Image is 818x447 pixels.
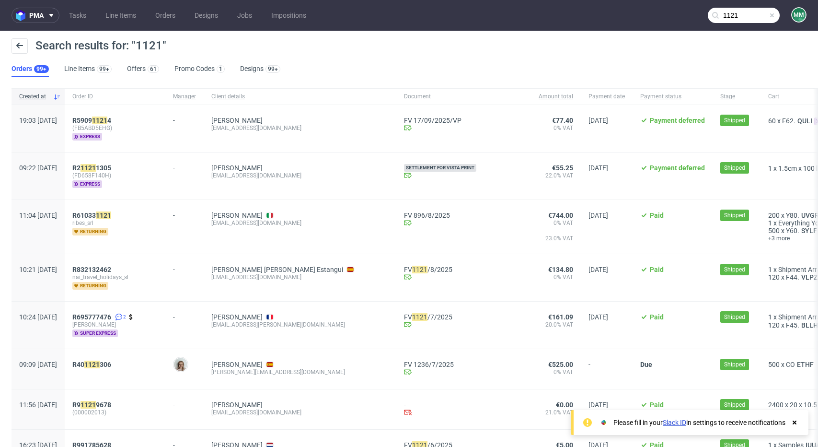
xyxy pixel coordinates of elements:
[72,164,111,172] span: R2 1305
[588,266,608,273] span: [DATE]
[786,273,799,281] span: F44.
[173,262,196,273] div: -
[92,117,107,124] mark: 1121
[100,8,142,23] a: Line Items
[640,93,705,101] span: Payment status
[795,117,814,125] a: QULI
[724,211,745,220] span: Shipped
[211,313,263,321] a: [PERSON_NAME]
[127,61,159,77] a: Offers61
[72,313,113,321] a: R695777476
[72,321,158,329] span: [PERSON_NAME]
[494,273,573,281] span: 0% VAT
[240,61,280,77] a: Designs99+
[494,409,573,416] span: 21.0% VAT
[548,361,573,368] span: €525.00
[150,8,181,23] a: Orders
[19,212,57,219] span: 11:04 [DATE]
[72,329,118,337] span: super express
[174,61,225,77] a: Promo Codes1
[36,66,46,72] div: 99+
[720,93,753,101] span: Stage
[650,164,705,172] span: Payment deferred
[494,235,573,250] span: 23.0% VAT
[724,400,745,409] span: Shipped
[768,117,776,125] span: 60
[99,66,109,72] div: 99+
[19,361,57,368] span: 09:09 [DATE]
[211,401,263,409] a: [PERSON_NAME]
[211,93,389,101] span: Client details
[588,212,608,219] span: [DATE]
[81,401,96,409] mark: 1121
[588,401,608,409] span: [DATE]
[599,418,609,427] img: Slack
[174,358,187,371] img: Monika Poźniak
[792,8,806,22] figcaption: MM
[404,117,478,124] a: FV 17/09/2025/VP
[768,273,780,281] span: 120
[19,266,57,273] span: 10:21 [DATE]
[72,117,111,124] span: R5909 4
[795,361,816,368] a: ETHF
[724,116,745,125] span: Shipped
[268,66,278,72] div: 99+
[768,401,783,409] span: 2400
[72,313,111,321] span: R695777476
[72,361,111,368] span: R40 306
[548,212,573,219] span: €744.00
[494,172,573,179] span: 22.0% VAT
[150,66,157,72] div: 61
[404,93,478,101] span: Document
[64,61,112,77] a: Line Items99+
[768,313,772,321] span: 1
[640,361,652,368] span: Due
[494,93,573,101] span: Amount total
[663,419,686,426] a: Slack ID
[35,39,166,52] span: Search results for: "1121"
[650,117,705,124] span: Payment deferred
[552,164,573,172] span: €55.25
[404,313,478,321] a: FV1121/7/2025
[786,227,799,235] span: Y60.
[72,212,111,219] span: R61033
[782,117,795,125] span: F62.
[72,180,102,188] span: express
[72,273,158,281] span: nai_travel_holidays_sl
[72,266,111,273] span: R832132462
[12,8,59,23] button: pma
[113,313,126,321] a: 2
[72,228,108,235] span: returning
[412,313,427,321] mark: 1121
[724,360,745,369] span: Shipped
[81,164,96,172] mark: 1121
[19,313,57,321] span: 10:24 [DATE]
[650,313,664,321] span: Paid
[211,164,263,172] a: [PERSON_NAME]
[494,124,573,132] span: 0% VAT
[72,401,113,409] a: R911219678
[768,266,772,273] span: 1
[552,117,573,124] span: €77.40
[588,93,625,101] span: Payment date
[724,265,745,274] span: Shipped
[548,313,573,321] span: €161.09
[12,61,49,77] a: Orders99+
[84,361,100,368] mark: 1121
[63,8,92,23] a: Tasks
[219,66,222,72] div: 1
[494,219,573,235] span: 0% VAT
[72,212,113,219] a: R610331121
[173,93,196,101] span: Manager
[72,266,113,273] a: R832132462
[211,361,263,368] a: [PERSON_NAME]
[412,266,427,273] mark: 1121
[173,208,196,219] div: -
[173,309,196,321] div: -
[72,282,108,290] span: returning
[211,273,389,281] div: [EMAIL_ADDRESS][DOMAIN_NAME]
[173,113,196,124] div: -
[211,266,343,273] a: [PERSON_NAME] [PERSON_NAME] Estangui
